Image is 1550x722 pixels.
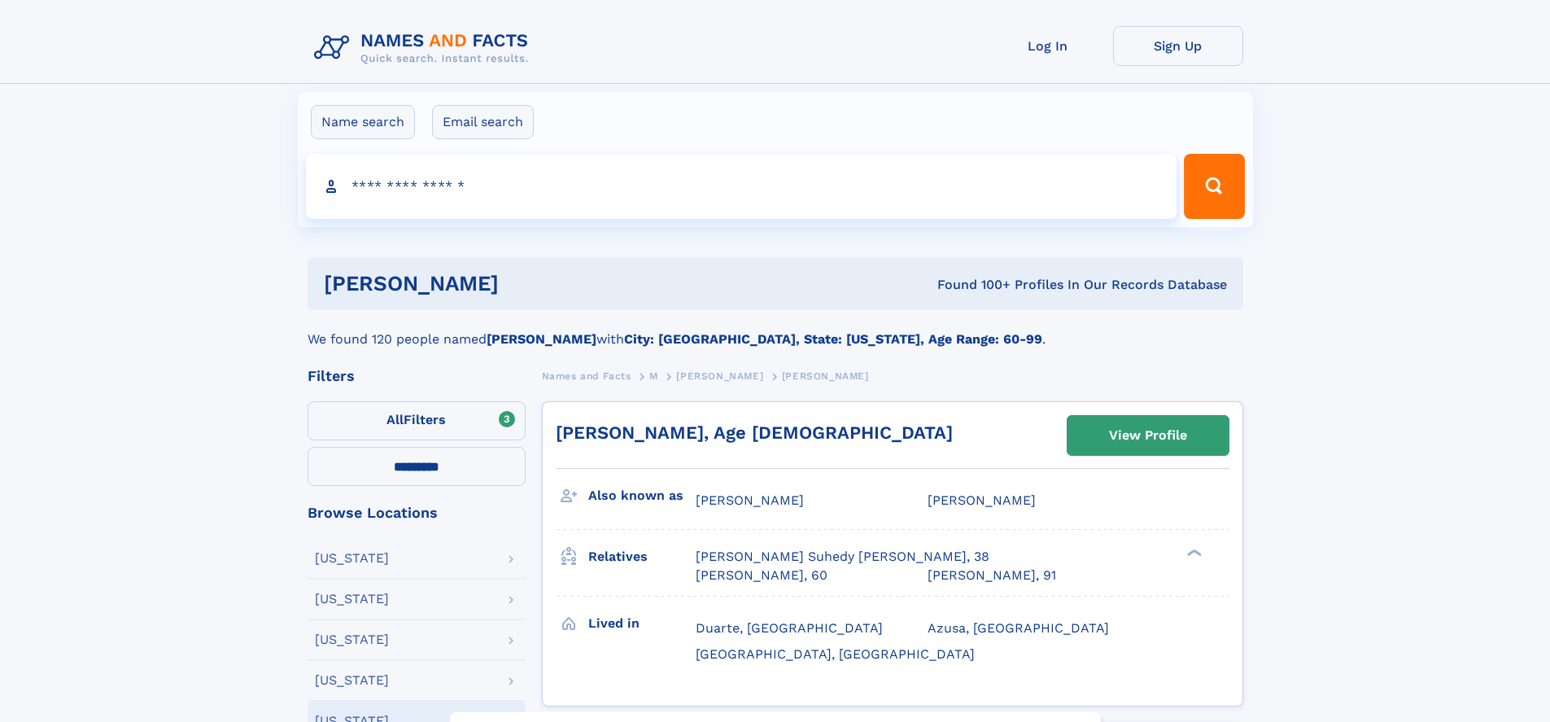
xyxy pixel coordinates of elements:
[315,633,389,646] div: [US_STATE]
[315,593,389,606] div: [US_STATE]
[308,505,526,520] div: Browse Locations
[1068,416,1229,455] a: View Profile
[718,276,1227,294] div: Found 100+ Profiles In Our Records Database
[696,492,804,508] span: [PERSON_NAME]
[487,331,596,347] b: [PERSON_NAME]
[1113,26,1243,66] a: Sign Up
[676,370,763,382] span: [PERSON_NAME]
[782,370,869,382] span: [PERSON_NAME]
[649,365,658,386] a: M
[928,567,1056,584] a: [PERSON_NAME], 91
[315,552,389,565] div: [US_STATE]
[306,154,1177,219] input: search input
[432,105,534,139] label: Email search
[983,26,1113,66] a: Log In
[1109,417,1187,454] div: View Profile
[324,273,718,294] h1: [PERSON_NAME]
[696,548,989,566] a: [PERSON_NAME] Suhedy [PERSON_NAME], 38
[308,26,542,70] img: Logo Names and Facts
[696,646,975,662] span: [GEOGRAPHIC_DATA], [GEOGRAPHIC_DATA]
[928,492,1036,508] span: [PERSON_NAME]
[588,543,696,571] h3: Relatives
[588,610,696,637] h3: Lived in
[1183,548,1203,558] div: ❯
[928,620,1109,636] span: Azusa, [GEOGRAPHIC_DATA]
[556,422,953,443] a: [PERSON_NAME], Age [DEMOGRAPHIC_DATA]
[311,105,415,139] label: Name search
[542,365,631,386] a: Names and Facts
[676,365,763,386] a: [PERSON_NAME]
[624,331,1042,347] b: City: [GEOGRAPHIC_DATA], State: [US_STATE], Age Range: 60-99
[696,620,883,636] span: Duarte, [GEOGRAPHIC_DATA]
[308,401,526,440] label: Filters
[308,310,1243,349] div: We found 120 people named with .
[649,370,658,382] span: M
[308,369,526,383] div: Filters
[1184,154,1244,219] button: Search Button
[386,412,404,427] span: All
[315,674,389,687] div: [US_STATE]
[588,482,696,510] h3: Also known as
[696,567,827,584] a: [PERSON_NAME], 60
